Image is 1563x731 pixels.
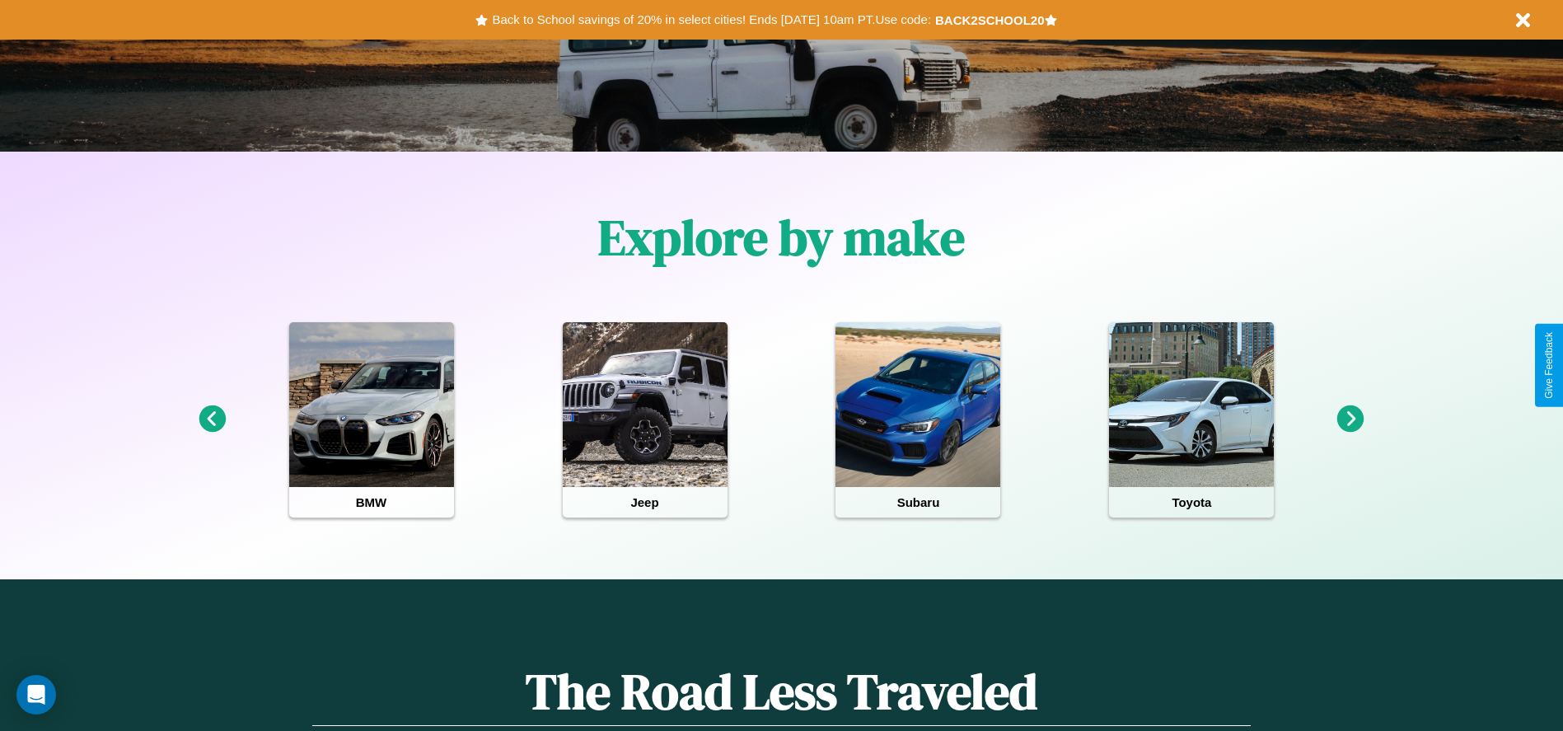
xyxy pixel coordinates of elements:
[16,675,56,715] div: Open Intercom Messenger
[1543,332,1555,399] div: Give Feedback
[289,487,454,518] h4: BMW
[835,487,1000,518] h4: Subaru
[488,8,934,31] button: Back to School savings of 20% in select cities! Ends [DATE] 10am PT.Use code:
[563,487,728,518] h4: Jeep
[935,13,1045,27] b: BACK2SCHOOL20
[598,204,965,271] h1: Explore by make
[1109,487,1274,518] h4: Toyota
[312,658,1250,726] h1: The Road Less Traveled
